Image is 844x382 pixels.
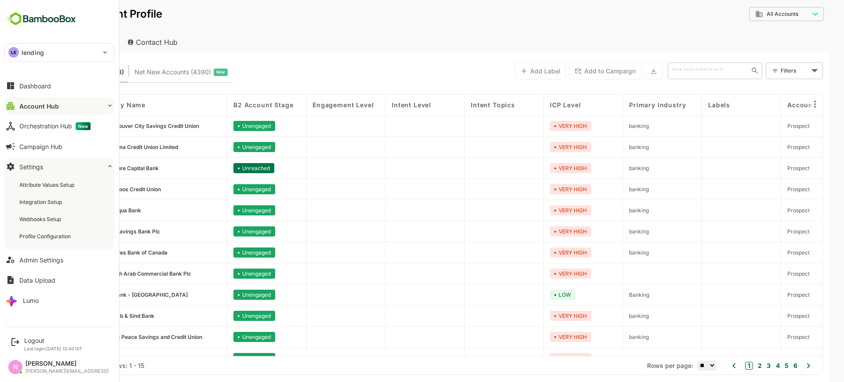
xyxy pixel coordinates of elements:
button: Orchestration HubNew [4,117,114,135]
span: Prospect [757,291,779,298]
div: VERY HIGH [519,247,560,258]
div: Total Rows: 618 | Rows: 1 - 15 [26,362,113,369]
button: Admin Settings [4,251,114,269]
span: Citibank - UK [75,291,157,298]
div: Campaign Hub [19,143,62,150]
div: Unengaged [203,142,244,152]
span: Prospect [757,313,779,319]
span: banking [598,123,618,129]
span: Intent Topics [440,101,484,109]
span: Prospect [757,144,779,150]
span: Parama Credit Union Limited [75,144,147,150]
span: Prospect [757,186,779,193]
span: Prospect [757,123,779,129]
div: VERY HIGH [519,163,560,173]
span: banking [598,165,618,171]
div: Integration Setup [19,198,64,206]
div: Account Hub [14,33,86,52]
span: Labels [677,101,699,109]
button: Add Label [484,62,535,80]
div: Orchestration Hub [19,122,91,130]
div: Profile Configuration [19,233,73,240]
div: VERY HIGH [519,311,560,321]
span: Company name [62,101,115,109]
span: Prospect [757,355,779,361]
div: LElending [5,44,114,61]
div: VERY HIGH [519,269,560,279]
div: N [8,360,22,374]
span: Engagement Level [282,101,343,109]
button: Campaign Hub [4,138,114,155]
span: Banking [598,291,618,298]
div: VERY HIGH [519,184,560,194]
div: VERY HIGH [519,205,560,215]
p: Unified Account Profile [14,9,131,19]
div: VERY HIGH [519,142,560,152]
div: Unengaged [203,353,244,363]
button: 3 [734,361,740,371]
div: Attribute Values Setup [19,181,76,189]
button: Add to Campaign [538,62,611,80]
button: 6 [760,361,767,371]
p: Last login: [DATE] 13:40 IST [24,346,82,351]
span: banking [598,186,618,193]
span: Vancouver City Savings Credit Union [75,123,168,129]
span: Punjab & Sind Bank [75,313,124,319]
span: banking [598,228,618,235]
span: banking [598,334,618,340]
p: lending [22,48,44,57]
div: Unengaged [203,226,244,236]
div: Admin Settings [19,256,63,264]
div: Contact Hub [90,33,155,52]
div: [PERSON_NAME][EMAIL_ADDRESS] [25,368,109,374]
span: North Peace Savings and Credit Union [75,334,171,340]
div: Account Hub [19,102,59,110]
div: VERY HIGH [519,226,560,236]
span: Primary Industry [598,101,655,109]
div: Unengaged [203,121,244,131]
span: Umpqua Bank [75,207,110,214]
span: Prospect [757,270,779,277]
span: Osoyoos Credit Union [75,186,130,193]
button: 2 [725,361,731,371]
span: Venture Capital Bank [75,165,128,171]
span: banking [598,207,618,214]
span: All Accounts [736,11,768,17]
div: Logout [24,337,82,344]
span: Prospect [757,207,779,214]
span: Account Type [757,101,803,109]
div: VERY HIGH [519,121,560,131]
div: Webhooks Setup [19,215,63,223]
span: banking [598,355,618,361]
div: Filters [749,62,792,80]
img: BambooboxFullLogoMark.5f36c76dfaba33ec1ec1367b70bb1252.svg [4,11,79,27]
span: New [186,66,194,78]
div: Unengaged [203,205,244,215]
button: 5 [752,361,758,371]
span: Prospect [757,249,779,256]
button: Export the selected data as CSV [614,62,632,80]
span: B2 Account Stage [203,101,262,109]
span: banking [598,249,618,256]
div: Data Upload [19,276,55,284]
div: Dashboard [19,82,51,90]
div: [PERSON_NAME] [25,360,109,367]
button: 1 [714,362,722,370]
span: Axos Bank [75,355,102,361]
span: Intent Level [361,101,400,109]
span: Prospect [757,228,779,235]
div: VERY HIGH [519,353,560,363]
div: Unengaged [203,269,244,279]
span: Rows per page: [616,362,662,369]
div: Filters [750,66,778,75]
span: Net New Accounts ( 4390 ) [104,66,180,78]
div: Unengaged [203,184,244,194]
span: British Arab Commercial Bank Plc [75,270,160,277]
span: Prospect [757,334,779,340]
button: Lumo [4,291,114,309]
div: Unengaged [203,311,244,321]
span: Prospect [757,165,779,171]
div: Unengaged [203,332,244,342]
div: All Accounts [718,6,793,23]
div: Settings [19,163,43,171]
